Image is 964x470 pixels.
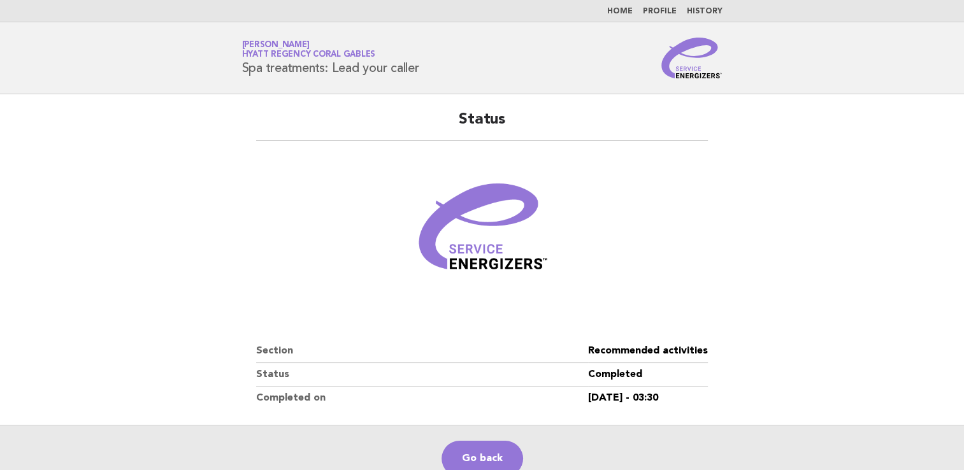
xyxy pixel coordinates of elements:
[643,8,677,15] a: Profile
[242,51,376,59] span: Hyatt Regency Coral Gables
[687,8,723,15] a: History
[588,387,708,409] dd: [DATE] - 03:30
[256,363,588,387] dt: Status
[588,363,708,387] dd: Completed
[588,339,708,363] dd: Recommended activities
[406,156,559,309] img: Verified
[242,41,419,75] h1: Spa treatments: Lead your caller
[256,110,708,141] h2: Status
[661,38,723,78] img: Service Energizers
[256,339,588,363] dt: Section
[256,387,588,409] dt: Completed on
[607,8,633,15] a: Home
[242,41,376,59] a: [PERSON_NAME]Hyatt Regency Coral Gables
